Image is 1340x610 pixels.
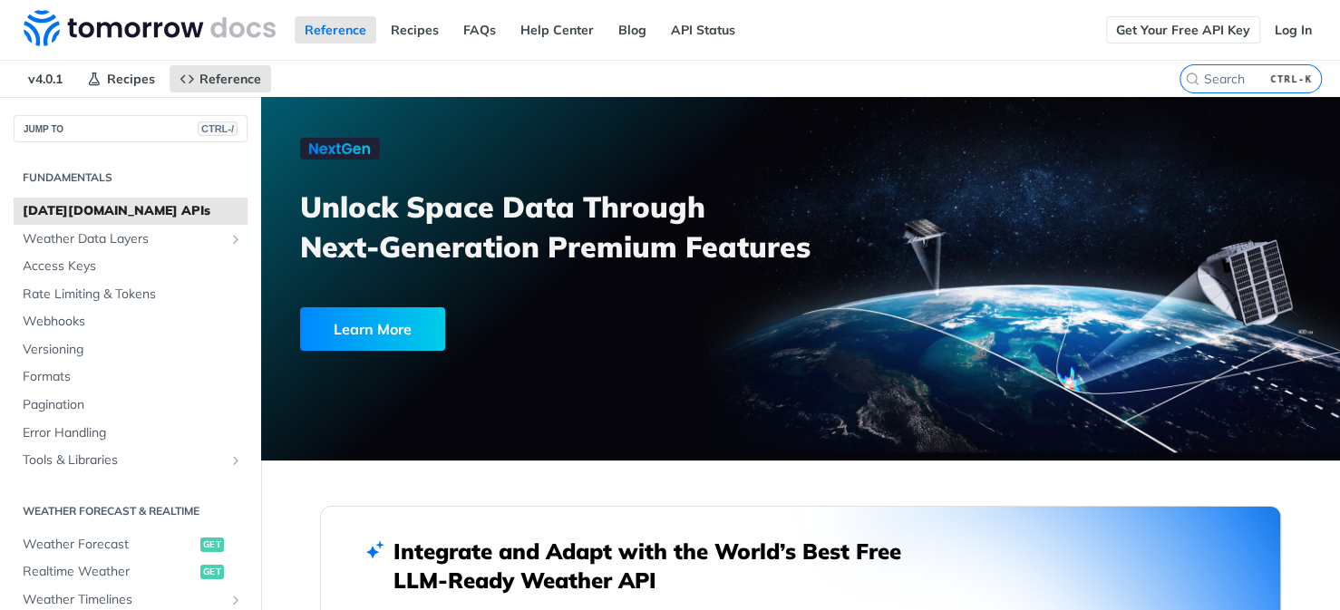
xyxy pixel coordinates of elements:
[14,169,248,186] h2: Fundamentals
[107,71,155,87] span: Recipes
[300,307,716,351] a: Learn More
[23,396,243,414] span: Pagination
[14,198,248,225] a: [DATE][DOMAIN_NAME] APIs
[300,187,821,266] h3: Unlock Space Data Through Next-Generation Premium Features
[198,121,238,136] span: CTRL-/
[14,558,248,586] a: Realtime Weatherget
[295,16,376,44] a: Reference
[14,336,248,363] a: Versioning
[200,537,224,552] span: get
[23,368,243,386] span: Formats
[199,71,261,87] span: Reference
[14,308,248,335] a: Webhooks
[393,537,928,595] h2: Integrate and Adapt with the World’s Best Free LLM-Ready Weather API
[14,115,248,142] button: JUMP TOCTRL-/
[23,424,243,442] span: Error Handling
[1265,16,1322,44] a: Log In
[608,16,656,44] a: Blog
[1266,70,1316,88] kbd: CTRL-K
[23,341,243,359] span: Versioning
[228,453,243,468] button: Show subpages for Tools & Libraries
[300,307,445,351] div: Learn More
[510,16,604,44] a: Help Center
[14,281,248,308] a: Rate Limiting & Tokens
[23,313,243,331] span: Webhooks
[1106,16,1260,44] a: Get Your Free API Key
[23,202,243,220] span: [DATE][DOMAIN_NAME] APIs
[18,65,73,92] span: v4.0.1
[200,565,224,579] span: get
[661,16,745,44] a: API Status
[228,232,243,247] button: Show subpages for Weather Data Layers
[453,16,506,44] a: FAQs
[24,10,276,46] img: Tomorrow.io Weather API Docs
[14,392,248,419] a: Pagination
[23,286,243,304] span: Rate Limiting & Tokens
[170,65,271,92] a: Reference
[23,591,224,609] span: Weather Timelines
[23,257,243,276] span: Access Keys
[1185,72,1199,86] svg: Search
[14,503,248,519] h2: Weather Forecast & realtime
[23,536,196,554] span: Weather Forecast
[14,253,248,280] a: Access Keys
[14,531,248,558] a: Weather Forecastget
[23,451,224,470] span: Tools & Libraries
[14,226,248,253] a: Weather Data LayersShow subpages for Weather Data Layers
[23,563,196,581] span: Realtime Weather
[14,363,248,391] a: Formats
[228,593,243,607] button: Show subpages for Weather Timelines
[23,230,224,248] span: Weather Data Layers
[300,138,380,160] img: NextGen
[14,447,248,474] a: Tools & LibrariesShow subpages for Tools & Libraries
[14,420,248,447] a: Error Handling
[381,16,449,44] a: Recipes
[77,65,165,92] a: Recipes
